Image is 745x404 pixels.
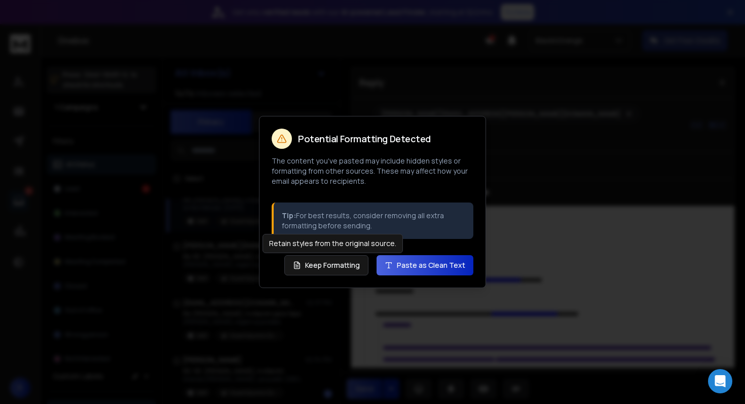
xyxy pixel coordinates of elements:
h2: Potential Formatting Detected [298,134,431,143]
button: Keep Formatting [284,255,368,275]
div: Open Intercom Messenger [708,369,732,393]
button: Paste as Clean Text [377,255,473,275]
strong: Tip: [282,211,296,220]
p: The content you've pasted may include hidden styles or formatting from other sources. These may a... [272,156,473,186]
div: Retain styles from the original source. [263,234,403,253]
p: For best results, consider removing all extra formatting before sending. [282,211,465,231]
